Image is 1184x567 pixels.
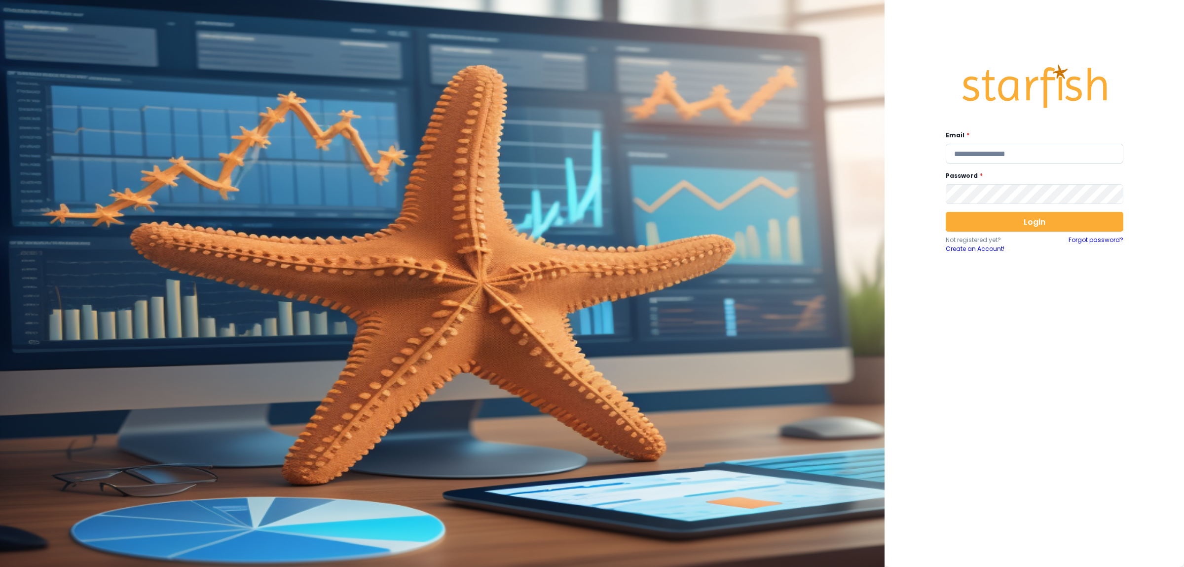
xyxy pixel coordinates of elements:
[946,212,1123,232] button: Login
[946,171,1117,180] label: Password
[946,244,1035,253] a: Create an Account!
[946,236,1035,244] p: Not registered yet?
[961,55,1109,118] img: Logo.42cb71d561138c82c4ab.png
[1069,236,1123,253] a: Forgot password?
[946,131,1117,140] label: Email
